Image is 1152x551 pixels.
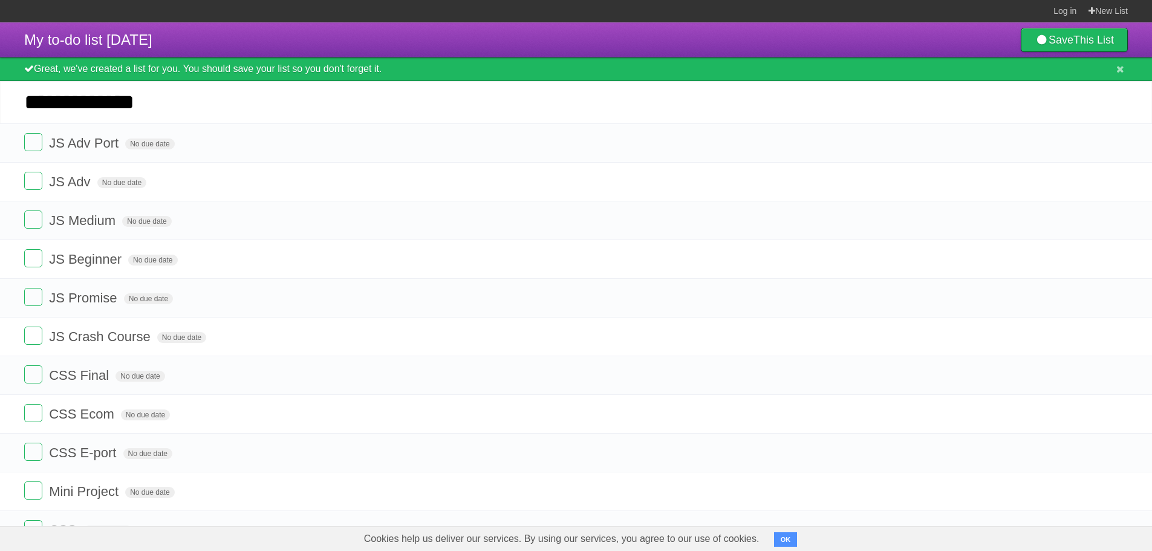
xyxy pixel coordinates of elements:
label: Done [24,520,42,538]
span: No due date [123,448,172,459]
label: Done [24,249,42,267]
span: CSS E-port [49,445,119,460]
label: Done [24,288,42,306]
span: CSS [49,523,79,538]
span: No due date [157,332,206,343]
span: CSS Ecom [49,406,117,422]
span: No due date [125,139,174,149]
span: JS Adv [49,174,93,189]
button: OK [774,532,798,547]
span: CSS Final [49,368,112,383]
span: No due date [116,371,164,382]
label: Done [24,443,42,461]
span: JS Beginner [49,252,125,267]
b: This List [1073,34,1114,46]
span: My to-do list [DATE] [24,31,152,48]
span: No due date [97,177,146,188]
label: Done [24,327,42,345]
a: SaveThis List [1021,28,1128,52]
span: No due date [124,293,173,304]
span: No due date [122,216,171,227]
label: Done [24,481,42,500]
span: No due date [128,255,177,266]
span: JS Medium [49,213,119,228]
label: Done [24,365,42,383]
label: Done [24,210,42,229]
span: Cookies help us deliver our services. By using our services, you agree to our use of cookies. [352,527,772,551]
span: JS Crash Course [49,329,154,344]
span: No due date [125,487,174,498]
span: Mini Project [49,484,122,499]
label: Done [24,172,42,190]
span: JS Adv Port [49,135,122,151]
label: Done [24,404,42,422]
span: No due date [121,409,170,420]
label: Done [24,133,42,151]
span: JS Promise [49,290,120,305]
